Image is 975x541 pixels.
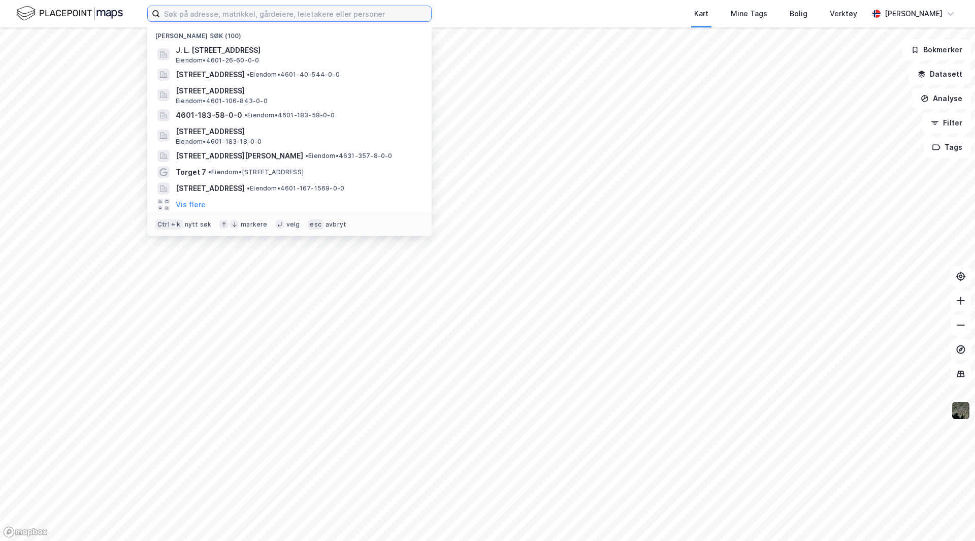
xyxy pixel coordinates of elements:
button: Analyse [912,88,971,109]
div: markere [241,220,267,229]
a: Mapbox homepage [3,526,48,538]
span: • [208,168,211,176]
span: [STREET_ADDRESS] [176,85,419,97]
div: Mine Tags [731,8,767,20]
div: Ctrl + k [155,219,183,230]
span: Eiendom • 4601-106-843-0-0 [176,97,268,105]
span: Eiendom • [STREET_ADDRESS] [208,168,304,176]
button: Vis flere [176,199,206,211]
div: Verktøy [830,8,857,20]
div: Kart [694,8,708,20]
div: avbryt [326,220,346,229]
span: Eiendom • 4601-26-60-0-0 [176,56,259,65]
span: Eiendom • 4601-183-58-0-0 [244,111,335,119]
img: 9k= [951,401,970,420]
button: Filter [922,113,971,133]
span: 4601-183-58-0-0 [176,109,242,121]
div: nytt søk [185,220,212,229]
span: Eiendom • 4601-183-18-0-0 [176,138,262,146]
div: [PERSON_NAME] [885,8,942,20]
button: Tags [924,137,971,157]
input: Søk på adresse, matrikkel, gårdeiere, leietakere eller personer [160,6,431,21]
div: esc [308,219,323,230]
span: J. L. [STREET_ADDRESS] [176,44,419,56]
div: [PERSON_NAME] søk (100) [147,24,432,42]
span: • [305,152,308,160]
span: • [247,71,250,78]
span: [STREET_ADDRESS][PERSON_NAME] [176,150,303,162]
span: • [244,111,247,119]
span: Torget 7 [176,166,206,178]
button: Bokmerker [902,40,971,60]
span: [STREET_ADDRESS] [176,182,245,195]
span: [STREET_ADDRESS] [176,125,419,138]
span: Eiendom • 4631-357-8-0-0 [305,152,393,160]
div: velg [286,220,300,229]
span: [STREET_ADDRESS] [176,69,245,81]
span: Eiendom • 4601-167-1569-0-0 [247,184,344,193]
div: Bolig [790,8,807,20]
button: Datasett [909,64,971,84]
span: • [247,184,250,192]
img: logo.f888ab2527a4732fd821a326f86c7f29.svg [16,5,123,22]
iframe: Chat Widget [924,492,975,541]
span: Eiendom • 4601-40-544-0-0 [247,71,340,79]
div: Kontrollprogram for chat [924,492,975,541]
